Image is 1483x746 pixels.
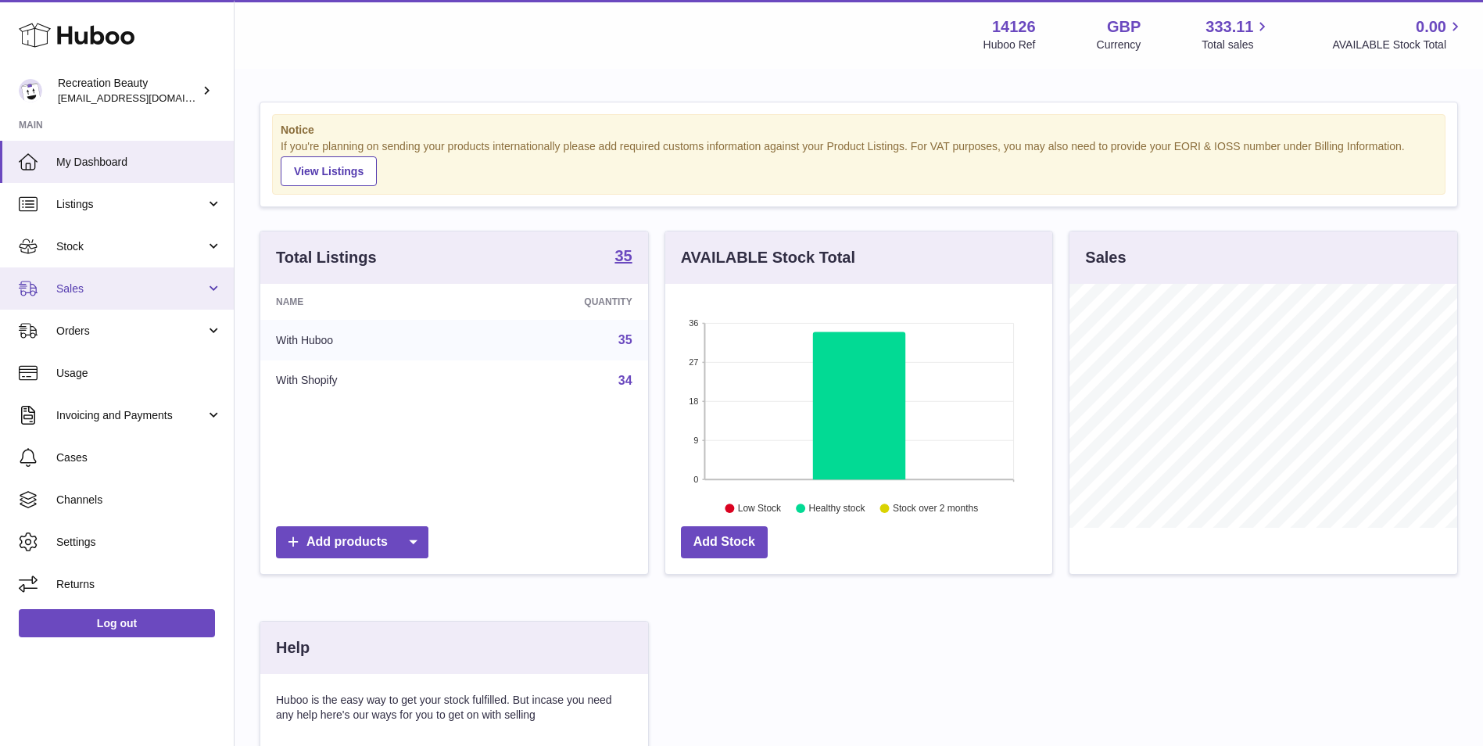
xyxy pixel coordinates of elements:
[281,156,377,186] a: View Listings
[260,284,469,320] th: Name
[1416,16,1446,38] span: 0.00
[614,248,632,264] strong: 35
[56,408,206,423] span: Invoicing and Payments
[56,450,222,465] span: Cases
[469,284,647,320] th: Quantity
[56,493,222,507] span: Channels
[281,139,1437,186] div: If you're planning on sending your products internationally please add required customs informati...
[56,282,206,296] span: Sales
[983,38,1036,52] div: Huboo Ref
[58,76,199,106] div: Recreation Beauty
[56,324,206,339] span: Orders
[693,475,698,484] text: 0
[260,360,469,401] td: With Shopify
[689,318,698,328] text: 36
[681,526,768,558] a: Add Stock
[276,637,310,658] h3: Help
[1332,38,1464,52] span: AVAILABLE Stock Total
[738,503,782,514] text: Low Stock
[689,396,698,406] text: 18
[276,526,428,558] a: Add products
[1107,16,1141,38] strong: GBP
[281,123,1437,138] strong: Notice
[56,577,222,592] span: Returns
[808,503,865,514] text: Healthy stock
[1332,16,1464,52] a: 0.00 AVAILABLE Stock Total
[681,247,855,268] h3: AVAILABLE Stock Total
[992,16,1036,38] strong: 14126
[276,247,377,268] h3: Total Listings
[56,239,206,254] span: Stock
[56,535,222,550] span: Settings
[1202,16,1271,52] a: 333.11 Total sales
[1205,16,1253,38] span: 333.11
[56,155,222,170] span: My Dashboard
[1202,38,1271,52] span: Total sales
[58,91,230,104] span: [EMAIL_ADDRESS][DOMAIN_NAME]
[614,248,632,267] a: 35
[689,357,698,367] text: 27
[618,374,632,387] a: 34
[19,79,42,102] img: customercare@recreationbeauty.com
[19,609,215,637] a: Log out
[56,366,222,381] span: Usage
[1097,38,1141,52] div: Currency
[618,333,632,346] a: 35
[693,436,698,445] text: 9
[260,320,469,360] td: With Huboo
[1085,247,1126,268] h3: Sales
[893,503,978,514] text: Stock over 2 months
[276,693,632,723] p: Huboo is the easy way to get your stock fulfilled. But incase you need any help here's our ways f...
[56,197,206,212] span: Listings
